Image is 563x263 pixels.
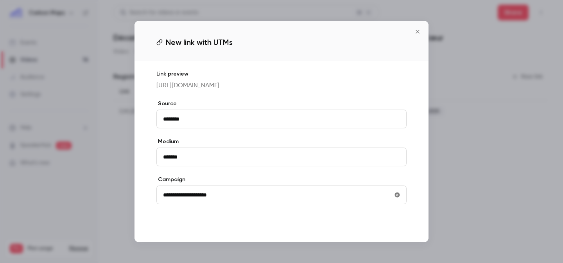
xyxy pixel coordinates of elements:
label: Campaign [156,176,407,184]
label: Source [156,100,407,108]
p: [URL][DOMAIN_NAME] [156,81,407,90]
span: New link with UTMs [166,36,233,48]
button: utmCampaign [391,189,403,201]
button: Close [410,24,425,40]
label: Medium [156,138,407,146]
p: Link preview [156,70,407,78]
button: Save [378,220,407,236]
